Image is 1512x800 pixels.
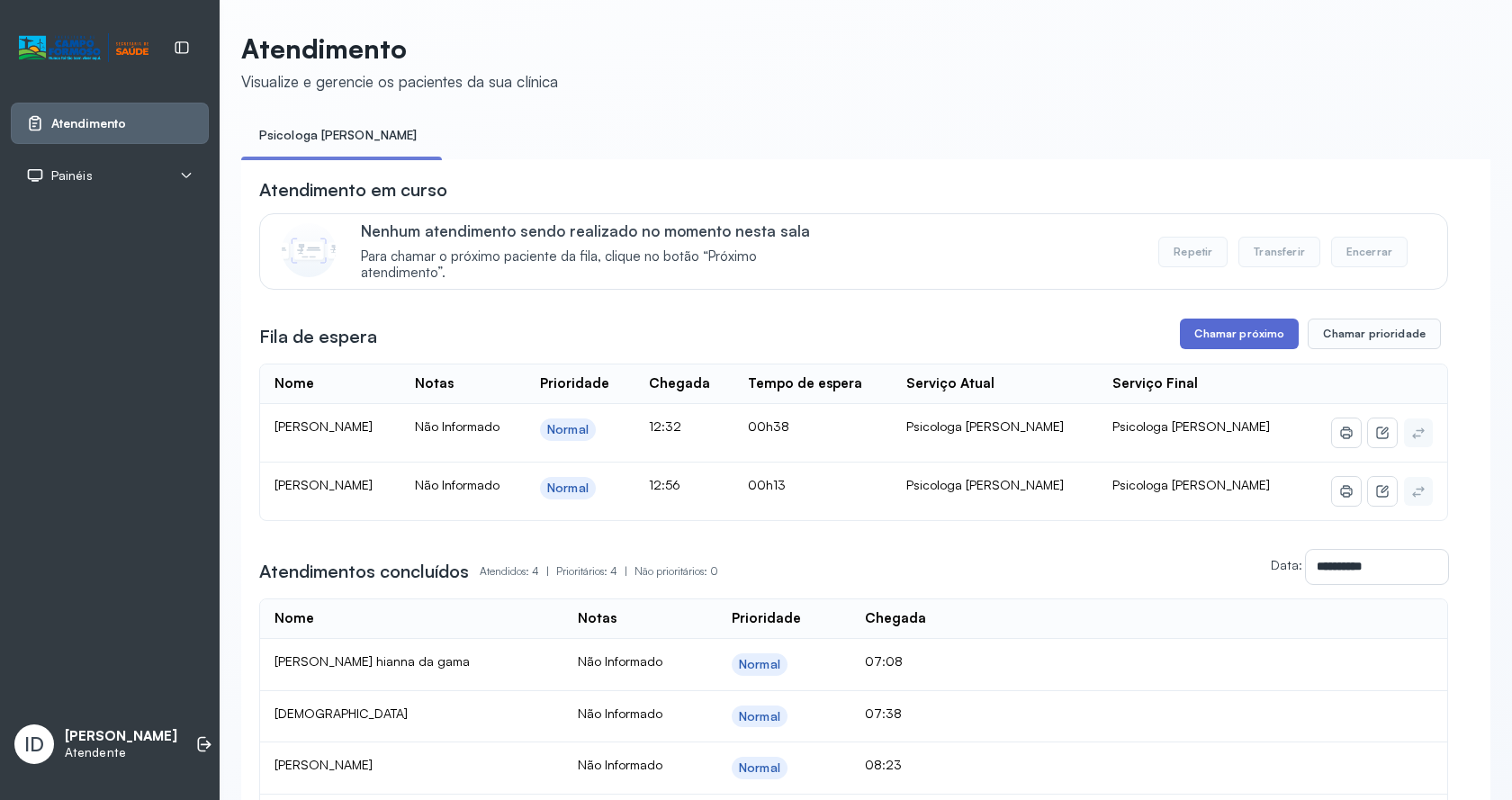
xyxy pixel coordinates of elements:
[1112,375,1198,392] div: Serviço Final
[649,375,710,392] div: Chegada
[1112,477,1270,492] span: Psicologa [PERSON_NAME]
[415,418,499,434] span: Não Informado
[274,610,314,627] div: Nome
[578,653,662,669] span: Não Informado
[547,481,589,496] div: Normal
[51,116,126,131] span: Atendimento
[274,418,373,434] span: [PERSON_NAME]
[1112,418,1270,434] span: Psicologa [PERSON_NAME]
[578,757,662,772] span: Não Informado
[540,375,609,392] div: Prioridade
[1158,237,1228,267] button: Repetir
[26,114,193,132] a: Atendimento
[274,653,470,669] span: [PERSON_NAME] hianna da gama
[1331,237,1408,267] button: Encerrar
[732,610,801,627] div: Prioridade
[274,757,373,772] span: [PERSON_NAME]
[415,477,499,492] span: Não Informado
[649,477,680,492] span: 12:56
[259,324,377,349] h3: Fila de espera
[241,72,558,91] div: Visualize e gerencie os pacientes da sua clínica
[1271,557,1302,572] label: Data:
[748,477,786,492] span: 00h13
[415,375,454,392] div: Notas
[546,564,549,578] span: |
[865,706,902,721] span: 07:38
[906,477,1084,493] div: Psicologa [PERSON_NAME]
[748,375,862,392] div: Tempo de espera
[625,564,627,578] span: |
[906,418,1084,435] div: Psicologa [PERSON_NAME]
[865,610,926,627] div: Chegada
[241,32,558,65] p: Atendimento
[739,657,780,672] div: Normal
[547,422,589,437] div: Normal
[51,168,93,184] span: Painéis
[259,559,469,584] h3: Atendimentos concluídos
[361,221,837,240] p: Nenhum atendimento sendo realizado no momento nesta sala
[748,418,789,434] span: 00h38
[480,559,556,584] p: Atendidos: 4
[65,728,177,745] p: [PERSON_NAME]
[259,177,447,202] h3: Atendimento em curso
[1308,319,1441,349] button: Chamar prioridade
[19,33,148,63] img: Logotipo do estabelecimento
[865,757,902,772] span: 08:23
[274,477,373,492] span: [PERSON_NAME]
[578,610,616,627] div: Notas
[634,559,718,584] p: Não prioritários: 0
[865,653,903,669] span: 07:08
[361,248,837,283] span: Para chamar o próximo paciente da fila, clique no botão “Próximo atendimento”.
[282,223,336,277] img: Imagem de CalloutCard
[649,418,681,434] span: 12:32
[556,559,634,584] p: Prioritários: 4
[739,760,780,776] div: Normal
[274,375,314,392] div: Nome
[65,745,177,760] p: Atendente
[241,121,435,150] a: Psicologa [PERSON_NAME]
[578,706,662,721] span: Não Informado
[274,706,408,721] span: [DEMOGRAPHIC_DATA]
[906,375,994,392] div: Serviço Atual
[1180,319,1299,349] button: Chamar próximo
[739,709,780,724] div: Normal
[1238,237,1320,267] button: Transferir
